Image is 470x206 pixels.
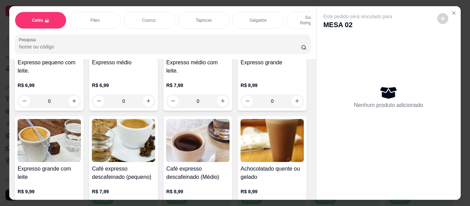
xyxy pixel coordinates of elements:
[291,96,302,107] button: increase-product-quantity
[242,96,253,107] button: decrease-product-quantity
[354,101,423,109] p: Nenhum produto adicionado
[292,15,332,26] p: Sucos e Refrigerantes
[241,119,304,162] img: product-image
[18,119,81,162] img: product-image
[166,119,229,162] img: product-image
[92,119,155,162] img: product-image
[19,96,30,107] button: decrease-product-quantity
[32,18,50,23] p: Cafés ☕
[166,165,229,181] h4: Café expresso descafeinado (Médio)
[92,188,155,195] p: R$ 7,99
[166,82,229,89] p: R$ 7,99
[90,18,100,23] p: Pães
[323,13,392,20] p: Este pedido será vinculado para
[249,18,267,23] p: Salgados
[19,37,38,43] label: Pesquisa
[68,96,79,107] button: increase-product-quantity
[18,82,81,89] p: R$ 6,99
[19,43,301,50] input: Pesquisa
[92,82,155,89] p: R$ 6,99
[168,96,179,107] button: decrease-product-quantity
[241,82,304,89] p: R$ 8,99
[142,18,157,23] p: Cuscuz.
[166,188,229,195] p: R$ 8,99
[18,58,81,75] h4: Expresso pequeno com leite.
[217,96,228,107] button: increase-product-quantity
[166,58,229,75] h4: Expresso médio com leite.
[92,165,155,181] h4: Café expresso descafeinado (pequeno)
[241,58,304,67] h4: Expresso grande
[323,20,392,30] p: MESA 02
[241,188,304,195] p: R$ 8,99
[92,58,155,67] h4: Expresso médio
[448,8,459,19] button: Close
[437,13,448,24] button: decrease-product-quantity
[93,96,104,107] button: decrease-product-quantity
[241,165,304,181] h4: Achocolatado quente ou gelado
[18,165,81,181] h4: Expresso grande com leite
[143,96,154,107] button: increase-product-quantity
[196,18,212,23] p: Tapiocas
[18,188,81,195] p: R$ 9,99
